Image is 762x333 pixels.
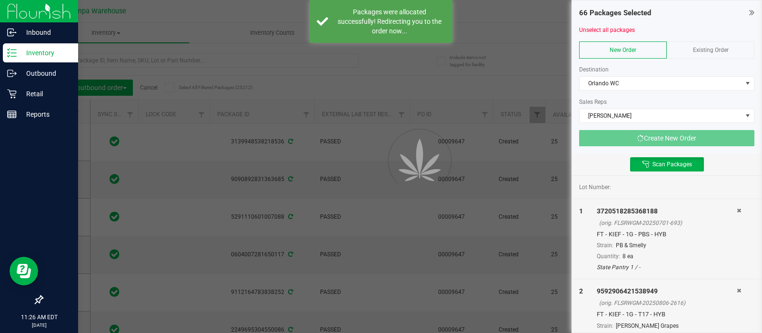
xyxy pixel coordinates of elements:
[597,206,737,216] div: 3720518285368188
[17,88,74,100] p: Retail
[580,109,742,122] span: [PERSON_NAME]
[333,7,445,36] div: Packages were allocated successfully! Redirecting you to the order now...
[597,286,737,296] div: 9592906421538949
[579,66,609,73] span: Destination
[579,207,583,215] span: 1
[693,47,729,53] span: Existing Order
[579,183,611,192] span: Lot Number:
[597,253,620,260] span: Quantity:
[7,89,17,99] inline-svg: Retail
[579,130,754,146] button: Create New Order
[7,110,17,119] inline-svg: Reports
[597,230,737,239] div: FT - KIEF - 1G - PBS - HYB
[7,69,17,78] inline-svg: Outbound
[610,47,636,53] span: New Order
[597,310,737,319] div: FT - KIEF - 1G - T17 - HYB
[579,27,635,33] a: Unselect all packages
[7,28,17,37] inline-svg: Inbound
[10,257,38,285] iframe: Resource center
[599,299,737,307] div: (orig. FLSRWGM-20250806-2616)
[597,242,613,249] span: Strain:
[597,263,737,272] div: State Pantry 1 / -
[17,47,74,59] p: Inventory
[7,48,17,58] inline-svg: Inventory
[599,219,737,227] div: (orig. FLSRWGM-20250701-693)
[579,287,583,295] span: 2
[4,322,74,329] p: [DATE]
[597,323,613,329] span: Strain:
[652,161,692,168] span: Scan Packages
[17,109,74,120] p: Reports
[630,157,704,172] button: Scan Packages
[17,68,74,79] p: Outbound
[4,313,74,322] p: 11:26 AM EDT
[616,323,679,329] span: [PERSON_NAME] Grapes
[579,99,607,105] span: Sales Reps
[616,242,646,249] span: PB & Smelly
[622,253,633,260] span: 8 ea
[580,77,742,90] span: Orlando WC
[17,27,74,38] p: Inbound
